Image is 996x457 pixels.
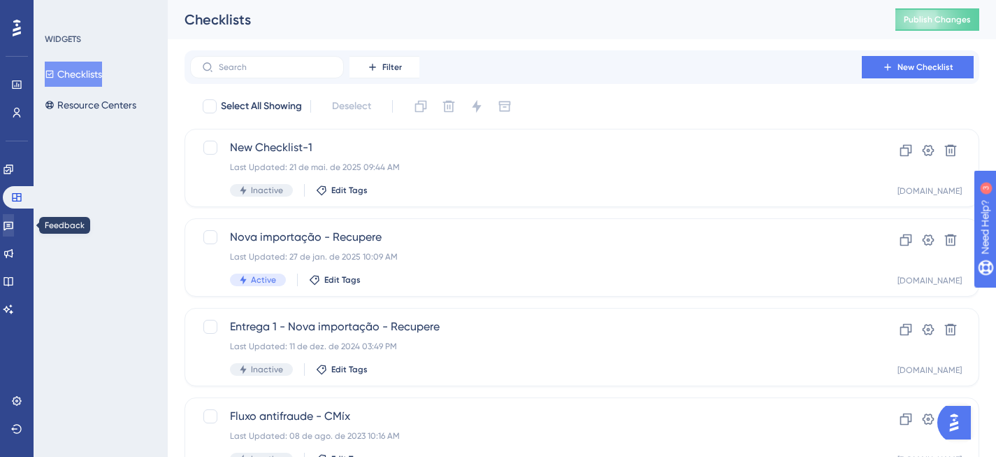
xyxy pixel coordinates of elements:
div: Last Updated: 21 de mai. de 2025 09:44 AM [230,162,822,173]
button: Checklists [45,62,102,87]
span: Inactive [251,364,283,375]
button: Edit Tags [309,274,361,286]
span: Inactive [251,185,283,196]
span: Entrega 1 - Nova importação - Recupere [230,318,822,335]
div: WIDGETS [45,34,81,45]
button: Publish Changes [895,8,979,31]
button: Deselect [319,94,384,119]
button: Resource Centers [45,92,136,118]
button: Filter [349,56,419,78]
div: 3 [97,7,101,18]
span: Edit Tags [331,185,368,196]
button: Edit Tags [316,185,368,196]
div: [DOMAIN_NAME] [897,365,962,376]
div: [DOMAIN_NAME] [897,185,962,197]
div: Checklists [185,10,860,29]
div: [DOMAIN_NAME] [897,275,962,286]
div: Last Updated: 27 de jan. de 2025 10:09 AM [230,251,822,262]
input: Search [219,62,332,72]
span: New Checklist [897,62,953,73]
span: Nova importação - Recupere [230,229,822,246]
button: New Checklist [862,56,974,78]
span: Active [251,274,276,286]
span: Edit Tags [324,274,361,286]
iframe: UserGuiding AI Assistant Launcher [937,402,979,444]
span: Filter [382,62,402,73]
div: Last Updated: 08 de ago. de 2023 10:16 AM [230,430,822,442]
span: Need Help? [33,3,87,20]
span: Edit Tags [331,364,368,375]
span: Fluxo antifraude - CMíx [230,408,822,425]
div: Last Updated: 11 de dez. de 2024 03:49 PM [230,341,822,352]
span: Deselect [332,98,371,115]
span: Publish Changes [904,14,971,25]
span: New Checklist-1 [230,139,822,156]
button: Edit Tags [316,364,368,375]
span: Select All Showing [221,98,302,115]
